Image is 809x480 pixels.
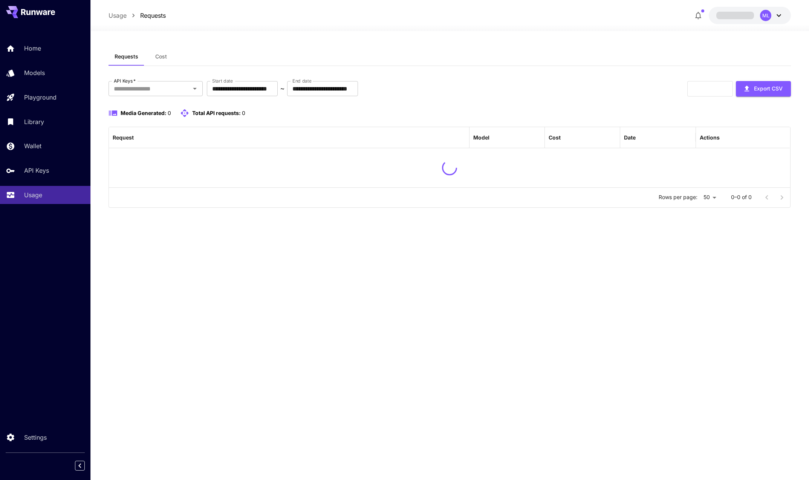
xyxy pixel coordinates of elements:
[24,166,49,175] p: API Keys
[121,110,167,116] span: Media Generated:
[731,193,752,201] p: 0–0 of 0
[700,192,719,203] div: 50
[242,110,245,116] span: 0
[24,190,42,199] p: Usage
[24,117,44,126] p: Library
[280,84,284,93] p: ~
[473,134,489,141] div: Model
[140,11,166,20] a: Requests
[24,44,41,53] p: Home
[155,53,167,60] span: Cost
[292,78,311,84] label: End date
[24,141,41,150] p: Wallet
[113,134,134,141] div: Request
[168,110,171,116] span: 0
[700,134,720,141] div: Actions
[709,7,791,24] button: ML
[24,433,47,442] p: Settings
[81,459,90,472] div: Collapse sidebar
[624,134,636,141] div: Date
[75,461,85,471] button: Collapse sidebar
[190,83,200,94] button: Open
[192,110,241,116] span: Total API requests:
[24,93,57,102] p: Playground
[24,68,45,77] p: Models
[212,78,233,84] label: Start date
[549,134,561,141] div: Cost
[109,11,127,20] a: Usage
[109,11,166,20] nav: breadcrumb
[736,81,791,97] button: Export CSV
[114,78,136,84] label: API Keys
[115,53,138,60] span: Requests
[659,193,697,201] p: Rows per page:
[760,10,771,21] div: ML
